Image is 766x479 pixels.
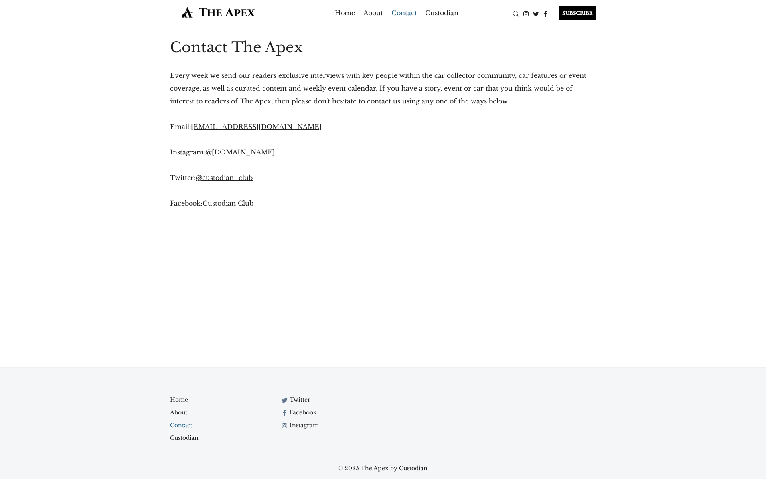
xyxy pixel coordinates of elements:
[170,464,596,473] span: © 2025 The Apex by Custodian
[170,6,267,18] img: The Apex by Custodian
[170,146,596,158] p: Instagram:
[521,9,531,17] a: Instagram
[559,6,596,20] div: SUBSCRIBE
[511,9,521,17] a: Search
[205,148,275,156] a: @[DOMAIN_NAME]
[170,406,261,419] a: About
[170,38,596,56] h1: Contact The Apex
[191,123,322,131] a: [EMAIL_ADDRESS][DOMAIN_NAME]
[363,6,383,19] a: About
[280,406,377,419] a: Facebook
[280,419,377,431] a: Instagram
[531,9,541,17] a: Twitter
[170,419,261,431] a: Contact
[196,174,253,182] a: @custodian_club
[203,199,253,207] a: Custodian Club
[170,197,596,210] p: Facebook:
[335,6,355,19] a: Home
[425,6,458,19] a: Custodian
[170,171,596,184] p: Twitter:
[280,393,377,406] a: Twitter
[170,431,267,444] a: Custodian
[551,6,596,20] a: SUBSCRIBE
[541,9,551,17] a: Facebook
[170,120,596,133] p: Email:
[170,69,596,107] p: Every week we send our readers exclusive interviews with key people within the car collector comm...
[391,6,417,19] a: Contact
[170,393,261,406] a: Home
